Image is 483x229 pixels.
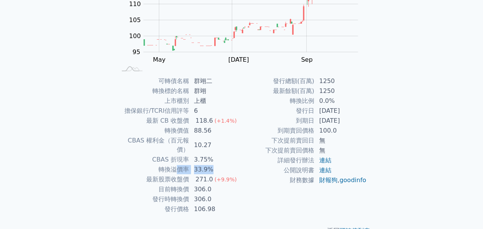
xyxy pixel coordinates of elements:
[315,106,367,116] td: [DATE]
[215,118,237,124] span: (+1.4%)
[194,175,215,184] div: 271.0
[189,194,242,204] td: 306.0
[116,76,189,86] td: 可轉債名稱
[189,136,242,155] td: 10.27
[116,194,189,204] td: 發行時轉換價
[189,184,242,194] td: 306.0
[194,116,215,125] div: 118.6
[189,96,242,106] td: 上櫃
[116,204,189,214] td: 發行價格
[315,146,367,155] td: 無
[315,136,367,146] td: 無
[153,56,165,63] tspan: May
[315,175,367,185] td: ,
[242,175,315,185] td: 財務數據
[315,76,367,86] td: 1250
[189,126,242,136] td: 88.56
[319,157,331,164] a: 連結
[315,126,367,136] td: 100.0
[315,86,367,96] td: 1250
[116,86,189,96] td: 轉換標的名稱
[242,76,315,86] td: 發行總額(百萬)
[339,176,366,184] a: goodinfo
[242,136,315,146] td: 下次提前賣回日
[242,106,315,116] td: 發行日
[189,155,242,165] td: 3.75%
[242,96,315,106] td: 轉換比例
[116,106,189,116] td: 擔保銀行/TCRI信用評等
[242,165,315,175] td: 公開說明書
[189,106,242,116] td: 6
[116,116,189,126] td: 最新 CB 收盤價
[242,116,315,126] td: 到期日
[315,116,367,126] td: [DATE]
[242,126,315,136] td: 到期賣回價格
[189,165,242,175] td: 33.9%
[315,96,367,106] td: 0.0%
[132,48,140,56] tspan: 95
[116,165,189,175] td: 轉換溢價率
[215,176,237,183] span: (+9.9%)
[189,204,242,214] td: 106.98
[129,32,141,40] tspan: 100
[319,167,331,174] a: 連結
[116,136,189,155] td: CBAS 權利金（百元報價）
[116,96,189,106] td: 上市櫃別
[301,56,312,63] tspan: Sep
[189,76,242,86] td: 群翊二
[116,155,189,165] td: CBAS 折現率
[242,146,315,155] td: 下次提前賣回價格
[319,176,338,184] a: 財報狗
[116,184,189,194] td: 目前轉換價
[242,155,315,165] td: 詳細發行辦法
[129,0,141,8] tspan: 110
[228,56,249,63] tspan: [DATE]
[116,126,189,136] td: 轉換價值
[116,175,189,184] td: 最新股票收盤價
[129,16,141,24] tspan: 105
[242,86,315,96] td: 最新餘額(百萬)
[189,86,242,96] td: 群翊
